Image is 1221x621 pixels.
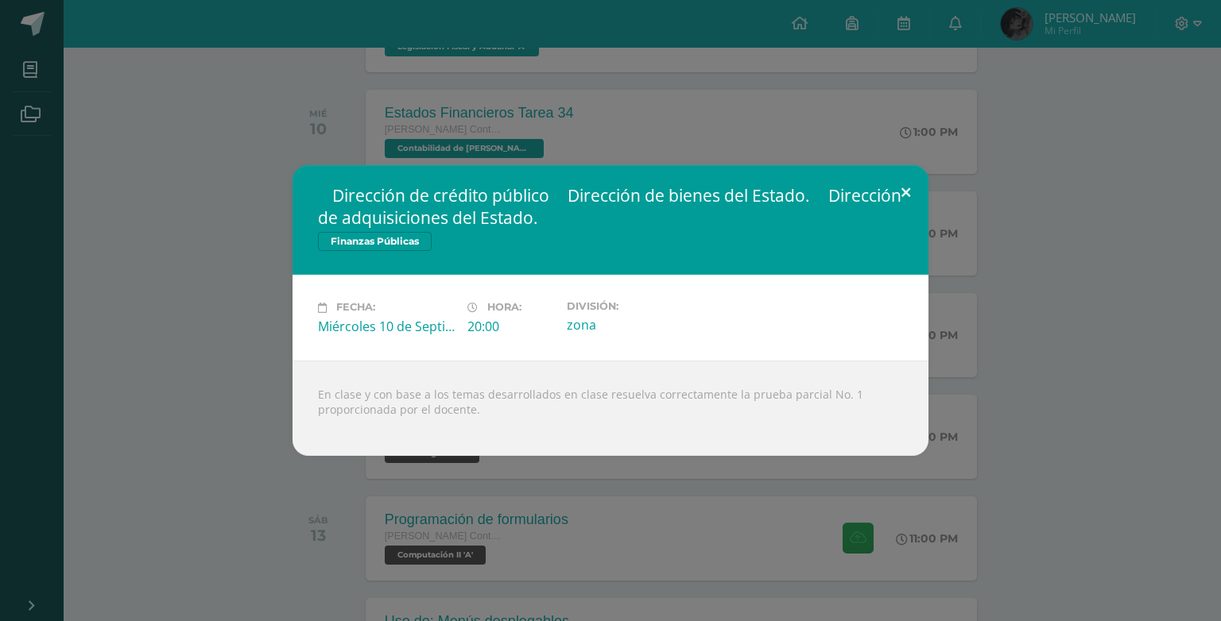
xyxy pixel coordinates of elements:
span: Finanzas Públicas [318,232,432,251]
div: zona [567,316,704,334]
label: División: [567,300,704,312]
span: Fecha: [336,302,375,314]
div: En clase y con base a los temas desarrollados en clase resuelva correctamente la prueba parcial N... [293,361,928,456]
button: Close (Esc) [883,165,928,219]
h2:  Dirección de crédito público  Dirección de bienes del Estado.  Dirección de adquisiciones del... [318,184,903,229]
span: Hora: [487,302,521,314]
div: 20:00 [467,318,554,335]
div: Miércoles 10 de Septiembre [318,318,455,335]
